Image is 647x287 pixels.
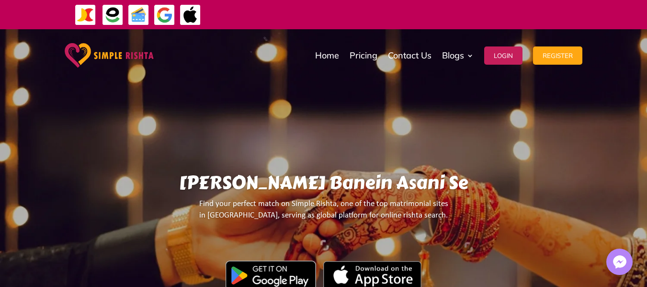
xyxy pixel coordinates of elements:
[350,32,377,80] a: Pricing
[128,4,149,26] img: Credit Cards
[315,32,339,80] a: Home
[533,46,582,65] button: Register
[154,4,175,26] img: GooglePay-icon
[84,172,563,198] h1: [PERSON_NAME] Banein Asani Se
[484,46,522,65] button: Login
[484,32,522,80] a: Login
[75,4,96,26] img: JazzCash-icon
[533,32,582,80] a: Register
[180,4,201,26] img: ApplePay-icon
[388,32,431,80] a: Contact Us
[102,4,124,26] img: EasyPaisa-icon
[84,198,563,230] p: Find your perfect match on Simple Rishta, one of the top matrimonial sites in [GEOGRAPHIC_DATA], ...
[610,253,629,272] img: Messenger
[442,32,474,80] a: Blogs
